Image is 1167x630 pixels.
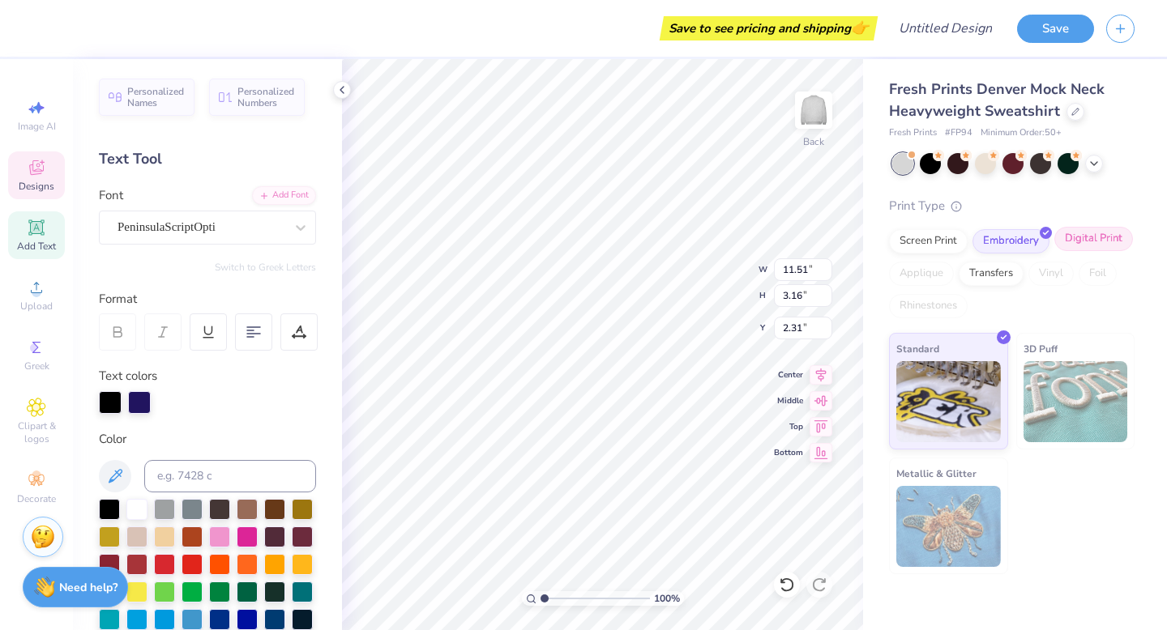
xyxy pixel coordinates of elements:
div: Embroidery [972,229,1049,253]
img: Metallic & Glitter [896,486,1001,567]
div: Applique [889,262,954,286]
div: Rhinestones [889,294,968,318]
span: Top [774,421,803,432]
div: Color [99,430,316,449]
span: Clipart & logos [8,419,65,445]
span: Personalized Numbers [237,86,295,109]
span: Minimum Order: 50 + [981,126,1062,140]
span: Image AI [18,120,56,133]
span: Metallic & Glitter [896,465,977,482]
span: 100 % [654,591,680,606]
span: Fresh Prints Denver Mock Neck Heavyweight Sweatshirt [889,79,1105,121]
div: Text Tool [99,148,316,170]
span: Decorate [17,492,56,505]
button: Switch to Greek Letters [215,261,316,274]
input: e.g. 7428 c [144,460,316,492]
span: Standard [896,340,939,357]
button: Save [1017,15,1094,43]
span: Personalized Names [127,86,185,109]
span: Greek [24,360,49,372]
div: Back [803,134,824,149]
span: Bottom [774,447,803,458]
span: Add Text [17,240,56,253]
div: Format [99,290,318,309]
span: Designs [19,180,54,193]
span: Fresh Prints [889,126,937,140]
div: Transfers [959,262,1024,286]
span: 👉 [851,18,869,37]
div: Screen Print [889,229,968,253]
span: Middle [774,395,803,407]
span: 3D Puff [1024,340,1058,357]
div: Vinyl [1028,262,1074,286]
img: Standard [896,361,1001,442]
strong: Need help? [59,580,118,595]
div: Add Font [252,186,316,205]
input: Untitled Design [886,12,1005,45]
label: Text colors [99,367,157,385]
div: Foil [1079,262,1117,286]
span: Upload [20,300,53,313]
label: Font [99,186,123,205]
span: # FP94 [945,126,972,140]
img: 3D Puff [1024,361,1128,442]
div: Digital Print [1054,227,1133,251]
img: Back [797,94,830,126]
div: Save to see pricing and shipping [664,16,874,40]
span: Center [774,369,803,381]
div: Print Type [889,197,1135,215]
